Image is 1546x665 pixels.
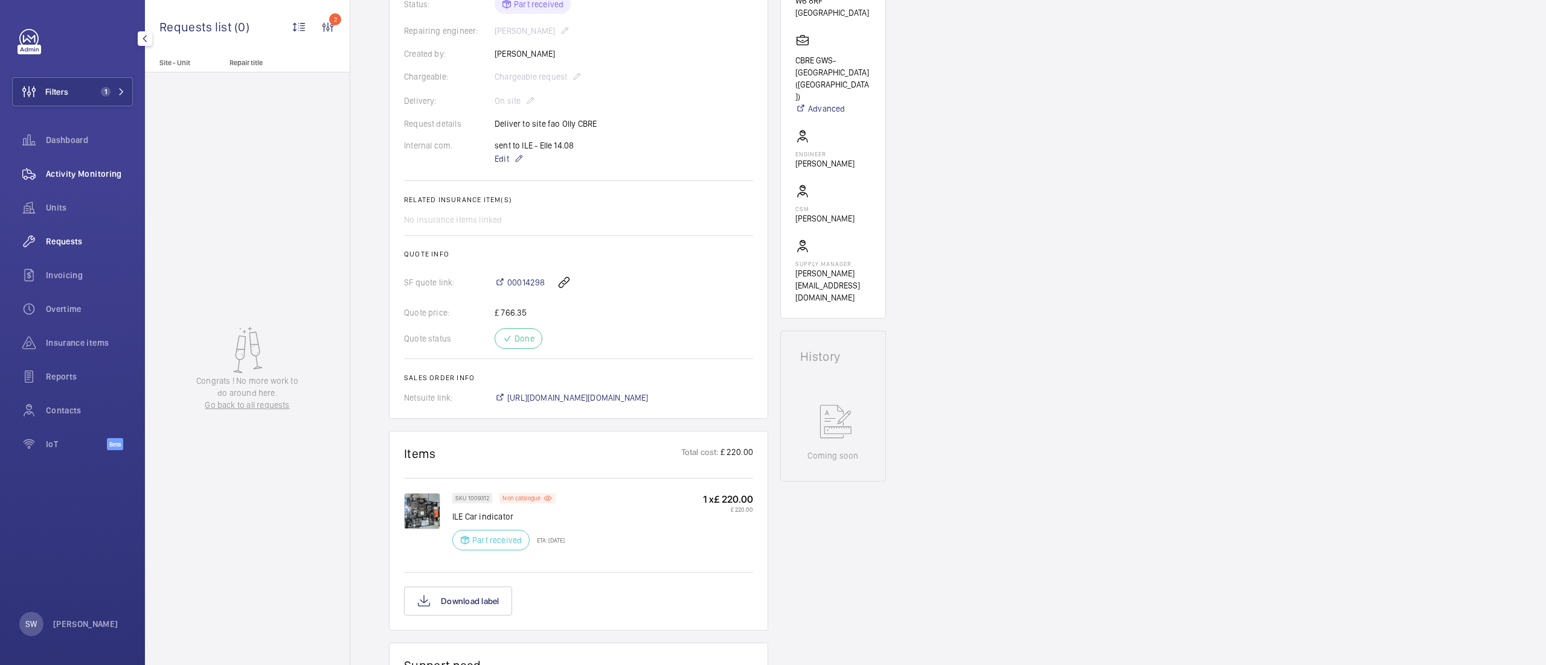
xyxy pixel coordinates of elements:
[46,303,133,315] span: Overtime
[795,267,871,304] p: [PERSON_NAME][EMAIL_ADDRESS][DOMAIN_NAME]
[455,496,489,500] p: SKU 1009312
[404,250,753,258] h2: Quote info
[795,205,855,212] p: CSM
[53,618,118,630] p: [PERSON_NAME]
[530,536,565,544] p: ETA: [DATE]
[507,392,649,404] span: [URL][DOMAIN_NAME][DOMAIN_NAME]
[404,587,512,616] button: Download label
[800,351,866,363] h1: History
[404,493,440,529] img: 4qTSnDBgkY0to6uVSv0K1efG410s5fZFS8mUcur_JRQMjqyP.png
[495,153,509,165] span: Edit
[191,399,304,411] a: Go back to all requests
[46,337,133,349] span: Insurance items
[107,438,123,450] span: Beta
[46,404,133,416] span: Contacts
[703,493,753,506] p: 1 x £ 220.00
[795,150,855,157] p: Engineer
[795,260,871,267] p: Supply manager
[495,392,649,404] a: [URL][DOMAIN_NAME][DOMAIN_NAME]
[46,235,133,247] span: Requests
[795,54,871,103] p: CBRE GWS- [GEOGRAPHIC_DATA] ([GEOGRAPHIC_DATA])
[404,446,436,461] h1: Items
[45,86,68,98] span: Filters
[502,496,540,500] p: Non catalogue
[495,276,545,288] a: 00014298
[145,59,225,67] p: Site - Unit
[101,87,111,97] span: 1
[404,196,753,204] h2: Related insurance item(s)
[12,77,133,106] button: Filters1
[795,212,855,224] p: [PERSON_NAME]
[507,276,545,288] span: 00014298
[795,103,871,115] a: Advanced
[719,446,753,461] p: £ 220.00
[681,446,719,461] p: Total cost:
[795,157,855,170] p: [PERSON_NAME]
[703,506,753,513] p: £ 220.00
[46,202,133,214] span: Units
[229,59,309,67] p: Repair title
[472,534,522,546] p: Part received
[46,134,133,146] span: Dashboard
[25,618,37,630] p: SW
[46,269,133,281] span: Invoicing
[452,511,565,523] p: ILE Car indicator
[404,374,753,382] h2: Sales order info
[807,450,858,462] p: Coming soon
[159,19,234,34] span: Requests list
[191,375,304,399] p: Congrats ! No more work to do around here.
[46,371,133,383] span: Reports
[46,438,107,450] span: IoT
[46,168,133,180] span: Activity Monitoring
